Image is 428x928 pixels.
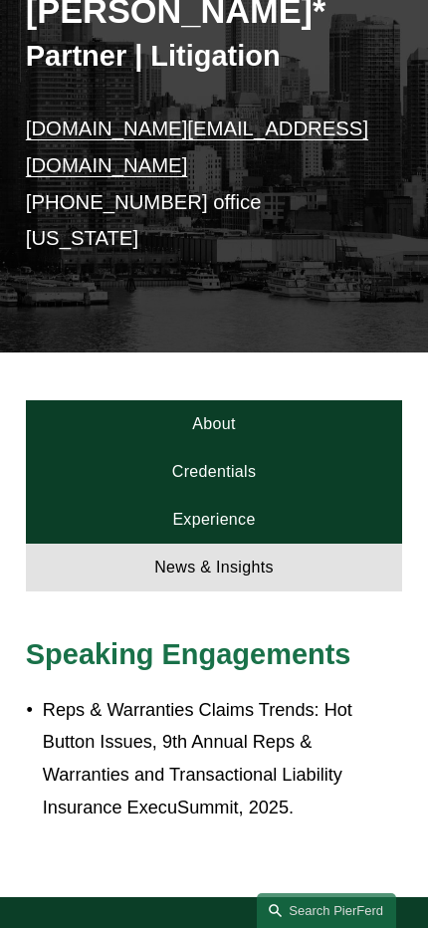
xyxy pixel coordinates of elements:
a: Experience [26,496,402,544]
a: About [26,400,402,448]
p: [PHONE_NUMBER] office [US_STATE] [26,111,402,256]
a: Credentials [26,448,402,496]
h3: Partner | Litigation [26,39,402,75]
a: News & Insights [26,544,402,591]
span: Speaking Engagements [26,638,351,670]
p: Reps & Warranties Claims Trends: Hot Button Issues, 9th Annual Reps & Warranties and Transactiona... [43,694,402,824]
a: Search this site [257,893,396,928]
a: [DOMAIN_NAME][EMAIL_ADDRESS][DOMAIN_NAME] [26,117,368,176]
